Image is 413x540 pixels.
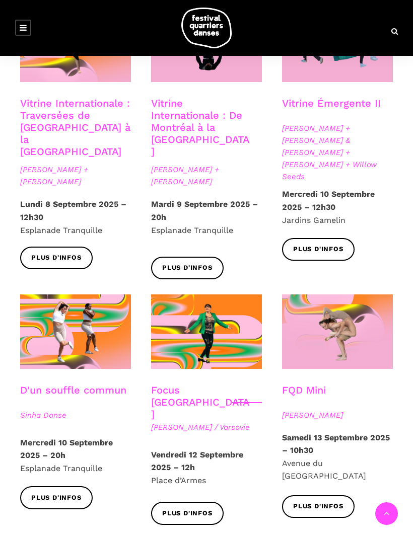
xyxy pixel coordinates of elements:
span: Plus d'infos [31,493,82,503]
strong: Mercredi 10 Septembre 2025 – 20h [20,438,113,460]
span: Plus d'infos [293,244,343,255]
span: Plus d'infos [162,263,213,273]
a: Plus d'infos [151,502,224,524]
span: Avenue du [GEOGRAPHIC_DATA] [282,458,366,481]
a: Vitrine Internationale : De Montréal à la [GEOGRAPHIC_DATA] [151,97,249,158]
span: Plus d'infos [31,253,82,263]
span: Plus d'infos [162,508,213,519]
a: D'un souffle commun [20,384,126,396]
a: FQD Mini [282,384,326,396]
strong: Mercredi 10 Septembre 2025 – 12h30 [282,189,375,212]
a: Plus d'infos [20,486,93,509]
span: Esplanade Tranquille [20,464,102,473]
span: Esplanade Tranquille [20,225,102,235]
a: Plus d'infos [20,247,93,269]
a: Plus d'infos [151,257,224,279]
span: Plus d'infos [293,501,343,512]
p: Place d’Armes [151,448,262,487]
span: Esplanade Tranquille [151,225,233,235]
a: Plus d'infos [282,495,355,518]
a: Focus [GEOGRAPHIC_DATA] [151,384,249,420]
strong: Lundi 8 Septembre 2025 – 12h30 [20,199,126,222]
strong: Mardi 9 Septembre 2025 – 20h [151,199,258,222]
strong: Vendredi 12 Septembre 2025 – 12h [151,450,243,473]
a: Vitrine Émergente II [282,97,381,109]
span: Jardins Gamelin [282,215,346,225]
span: [PERSON_NAME] + [PERSON_NAME] [151,164,262,188]
span: [PERSON_NAME] + [PERSON_NAME] & [PERSON_NAME] + [PERSON_NAME] + Willow Seeds [282,122,393,183]
img: logo-fqd-med [181,8,232,48]
a: Plus d'infos [282,238,355,261]
span: [PERSON_NAME] + [PERSON_NAME] [20,164,131,188]
a: Vitrine Internationale : Traversées de [GEOGRAPHIC_DATA] à la [GEOGRAPHIC_DATA] [20,97,130,158]
span: [PERSON_NAME] / Varsovie [151,421,262,433]
span: [PERSON_NAME] [282,409,393,421]
strong: Samedi 13 Septembre 2025 – 10h30 [282,433,390,455]
span: Sinha Danse [20,409,131,421]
